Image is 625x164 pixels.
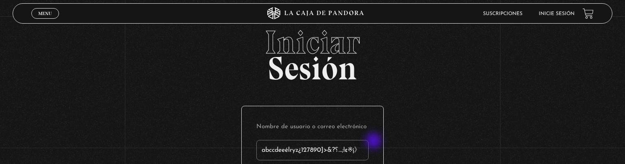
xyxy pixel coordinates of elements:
[483,11,522,16] a: Suscripciones
[38,11,52,16] span: Menu
[539,11,575,16] a: Inicie sesión
[13,26,613,78] h2: Sesión
[13,26,613,59] span: Iniciar
[256,121,369,133] label: Nombre de usuario o correo electrónico
[583,8,594,19] a: View your shopping cart
[36,18,55,24] span: Cerrar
